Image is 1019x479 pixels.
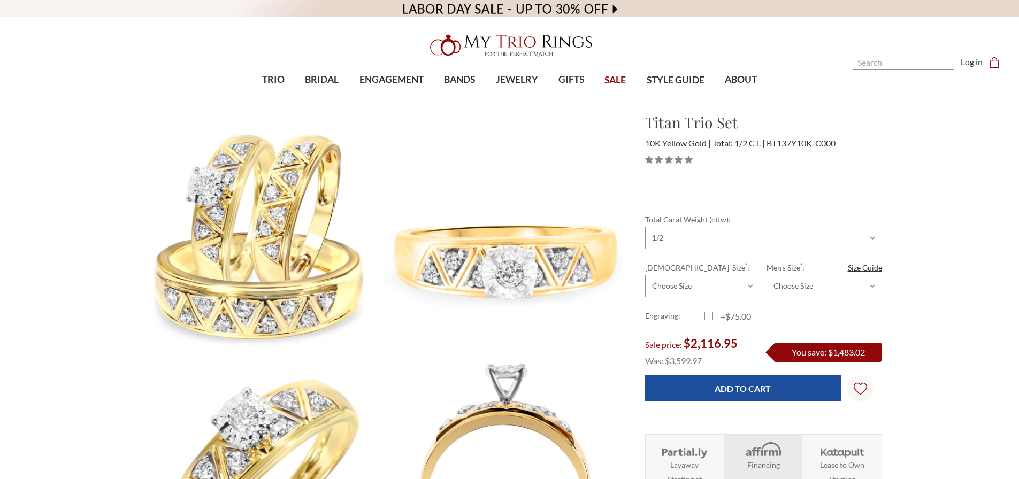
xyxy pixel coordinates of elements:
img: My Trio Rings [424,28,595,63]
strong: Financing [747,459,780,470]
span: $3,599.97 [665,356,702,366]
label: +$75.00 [704,310,764,323]
a: SALE [594,63,636,98]
span: Total: 1/2 CT. [712,138,765,148]
button: submenu toggle [317,97,327,98]
img: Photo of Titan 1/2 ct tw. Round Cluster Trio Set 10K Yellow Gold [BT137Y-C000] [138,112,382,352]
span: BT137Y10K-C000 [767,138,836,148]
span: Was: [645,356,663,366]
svg: Wish Lists [854,349,867,429]
button: submenu toggle [511,97,522,98]
label: Engraving: [645,310,704,323]
span: SALE [604,73,626,87]
a: JEWELRY [485,63,548,97]
a: ENGAGEMENT [349,63,434,97]
a: BANDS [434,63,485,97]
span: ABOUT [725,73,757,87]
button: submenu toggle [386,97,397,98]
span: ENGAGEMENT [359,73,424,87]
span: STYLE GUIDE [647,73,704,87]
button: submenu toggle [454,97,465,98]
span: JEWELRY [496,73,538,87]
a: GIFTS [548,63,594,97]
button: submenu toggle [735,97,746,98]
img: Affirm [738,441,788,459]
a: Wish Lists [847,375,874,402]
label: Total Carat Weight (cttw): [645,214,882,225]
a: ABOUT [715,63,767,97]
h1: Titan Trio Set [645,111,882,134]
input: Add to Cart [645,375,841,401]
img: Katapult [817,441,867,459]
strong: Lease to Own [820,459,864,470]
span: You save: $1,483.02 [792,347,865,357]
input: Search [853,55,954,70]
a: Log in [961,56,983,68]
label: [DEMOGRAPHIC_DATA]' Size : [645,262,760,273]
strong: Layaway [670,459,699,470]
a: BRIDAL [295,63,349,97]
span: GIFTS [558,73,584,87]
span: TRIO [262,73,285,87]
a: Size Guide [848,262,882,273]
span: BANDS [444,73,475,87]
a: My Trio Rings [295,28,723,63]
button: submenu toggle [268,97,279,98]
img: Layaway [660,441,709,459]
span: Sale price: [645,339,682,350]
svg: cart.cart_preview [989,57,1000,68]
a: TRIO [252,63,295,97]
a: Cart with 0 items [989,56,1006,68]
a: STYLE GUIDE [636,63,714,98]
label: Men's Size : [767,262,882,273]
span: BRIDAL [305,73,339,87]
button: submenu toggle [566,97,577,98]
span: 10K Yellow Gold [645,138,711,148]
img: Photo of Titan 1/2 ct tw. Round Cluster Trio Set 10K Yellow Gold [BT137YE-C000] [383,112,627,356]
span: $2,116.95 [684,336,738,351]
